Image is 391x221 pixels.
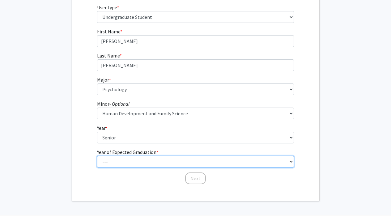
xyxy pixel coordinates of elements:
label: Major [97,76,111,83]
span: First Name [97,28,120,35]
label: Year [97,124,108,132]
button: Next [185,172,206,184]
label: Year of Expected Graduation [97,148,158,156]
iframe: Chat [5,193,26,216]
i: - Optional [109,101,130,107]
span: Last Name [97,53,120,59]
label: User type [97,4,119,11]
label: Minor [97,100,130,108]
